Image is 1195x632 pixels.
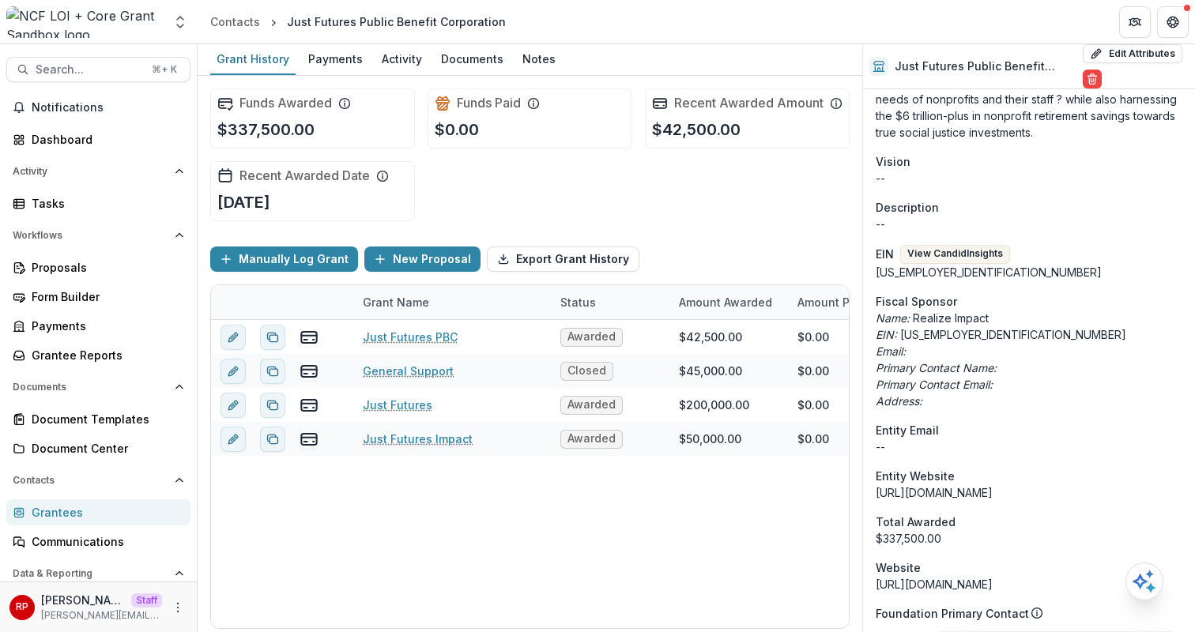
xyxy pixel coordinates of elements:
[435,118,479,141] p: $0.00
[32,101,184,115] span: Notifications
[487,246,639,272] button: Export Grant History
[876,344,906,358] i: Email:
[217,190,270,214] p: [DATE]
[32,504,178,521] div: Grantees
[669,285,788,319] div: Amount Awarded
[516,44,562,75] a: Notes
[204,10,512,33] nav: breadcrumb
[32,288,178,305] div: Form Builder
[876,484,1182,501] div: [URL][DOMAIN_NAME]
[435,44,510,75] a: Documents
[797,397,829,413] div: $0.00
[876,310,1182,326] p: Realize Impact
[6,57,190,82] button: Search...
[876,422,939,438] span: Entity Email
[551,294,605,310] div: Status
[797,294,867,310] p: Amount Paid
[876,293,957,310] span: Fiscal Sponsor
[679,397,749,413] div: $200,000.00
[353,285,551,319] div: Grant Name
[149,61,180,78] div: ⌘ + K
[876,41,1182,141] p: Just Futures is a plan to transform the field of retirement savings for nonprofit organizations, ...
[169,6,191,38] button: Open entity switcher
[669,294,782,310] div: Amount Awarded
[375,47,428,70] div: Activity
[457,96,521,111] h2: Funds Paid
[16,602,28,612] div: Ruthwick Pathireddy
[876,361,997,374] i: Primary Contact Name:
[567,364,606,378] span: Closed
[6,190,190,216] a: Tasks
[210,44,296,75] a: Grant History
[876,378,993,391] i: Primary Contact Email:
[6,499,190,525] a: Grantees
[652,118,741,141] p: $42,500.00
[679,431,741,447] div: $50,000.00
[13,166,168,177] span: Activity
[221,393,246,418] button: edit
[797,431,829,447] div: $0.00
[788,285,907,319] div: Amount Paid
[363,363,454,379] a: General Support
[300,396,319,415] button: view-payments
[363,397,432,413] a: Just Futures
[435,47,510,70] div: Documents
[567,330,616,344] span: Awarded
[876,246,894,262] p: EIN
[239,96,332,111] h2: Funds Awarded
[876,264,1182,280] div: [US_EMPLOYER_IDENTIFICATION_NUMBER]
[6,374,190,400] button: Open Documents
[13,382,168,393] span: Documents
[260,325,285,350] button: Duplicate proposal
[876,326,1182,343] p: [US_EMPLOYER_IDENTIFICATION_NUMBER]
[204,10,266,33] a: Contacts
[6,284,190,310] a: Form Builder
[260,393,285,418] button: Duplicate proposal
[260,427,285,452] button: Duplicate proposal
[797,329,829,345] div: $0.00
[1125,562,1163,600] button: Open AI Assistant
[6,435,190,461] a: Document Center
[1083,70,1102,88] button: Delete
[876,216,1182,232] p: --
[210,13,260,30] div: Contacts
[6,254,190,280] a: Proposals
[6,126,190,152] a: Dashboard
[876,328,897,341] i: EIN:
[1157,6,1189,38] button: Get Help
[567,398,616,412] span: Awarded
[210,246,358,272] button: Manually Log Grant
[364,246,481,272] button: New Proposal
[1083,44,1182,63] button: Edit Attributes
[41,608,162,623] p: [PERSON_NAME][EMAIL_ADDRESS][DOMAIN_NAME]
[221,325,246,350] button: edit
[287,13,506,30] div: Just Futures Public Benefit Corporation
[1119,6,1151,38] button: Partners
[36,63,142,77] span: Search...
[797,363,829,379] div: $0.00
[679,329,742,345] div: $42,500.00
[876,394,922,408] i: Address:
[260,359,285,384] button: Duplicate proposal
[876,513,956,530] span: Total Awarded
[876,199,939,216] span: Description
[13,475,168,486] span: Contacts
[32,195,178,212] div: Tasks
[6,561,190,586] button: Open Data & Reporting
[41,592,125,608] p: [PERSON_NAME]
[32,533,178,550] div: Communications
[131,593,162,608] p: Staff
[876,577,993,591] a: [URL][DOMAIN_NAME]
[900,245,1010,264] button: View CandidInsights
[217,118,315,141] p: $337,500.00
[32,131,178,148] div: Dashboard
[300,362,319,381] button: view-payments
[6,406,190,432] a: Document Templates
[32,259,178,276] div: Proposals
[551,285,669,319] div: Status
[6,313,190,339] a: Payments
[6,223,190,248] button: Open Workflows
